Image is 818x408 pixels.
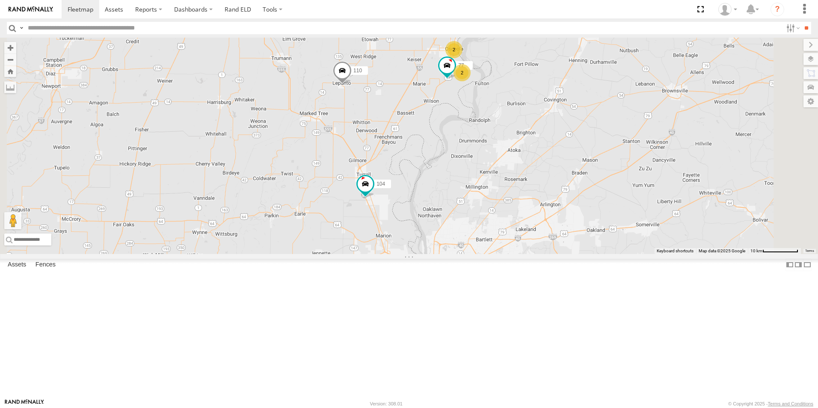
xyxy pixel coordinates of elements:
label: Search Filter Options [783,22,801,34]
label: Assets [3,259,30,271]
label: Dock Summary Table to the Left [785,259,794,271]
button: Drag Pegman onto the map to open Street View [4,212,21,229]
label: Measure [4,81,16,93]
div: © Copyright 2025 - [728,401,813,406]
span: Map data ©2025 Google [699,248,745,253]
i: ? [771,3,784,16]
button: Zoom Home [4,65,16,77]
button: Zoom out [4,53,16,65]
div: 2 [445,41,462,58]
button: Zoom in [4,42,16,53]
a: Terms (opens in new tab) [805,249,814,253]
span: 104 [376,181,385,187]
label: Search Query [18,22,25,34]
div: Craig King [715,3,740,16]
div: Version: 308.01 [370,401,403,406]
label: Dock Summary Table to the Right [794,259,803,271]
label: Fences [31,259,60,271]
img: rand-logo.svg [9,6,53,12]
a: Terms and Conditions [768,401,813,406]
label: Map Settings [803,95,818,107]
span: 77 [458,62,464,68]
button: Map Scale: 10 km per 80 pixels [748,248,801,254]
span: 10 km [750,248,762,253]
span: 110 [353,68,362,74]
a: Visit our Website [5,399,44,408]
button: Keyboard shortcuts [657,248,694,254]
label: Hide Summary Table [803,259,812,271]
div: 2 [453,64,471,81]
